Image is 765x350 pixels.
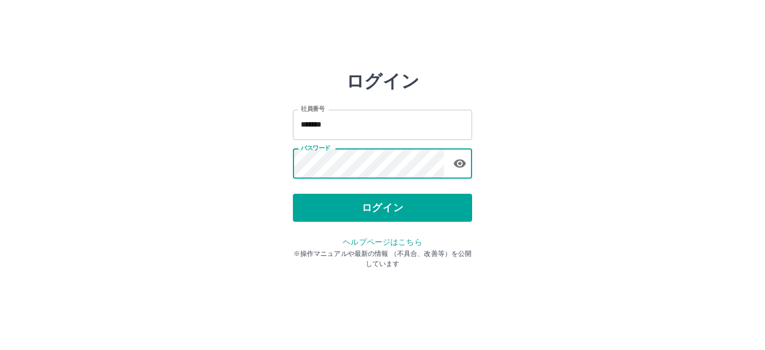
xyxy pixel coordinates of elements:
p: ※操作マニュアルや最新の情報 （不具合、改善等）を公開しています [293,249,472,269]
h2: ログイン [346,71,419,92]
label: パスワード [301,144,330,152]
button: ログイン [293,194,472,222]
label: 社員番号 [301,105,324,113]
a: ヘルプページはこちら [343,237,422,246]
